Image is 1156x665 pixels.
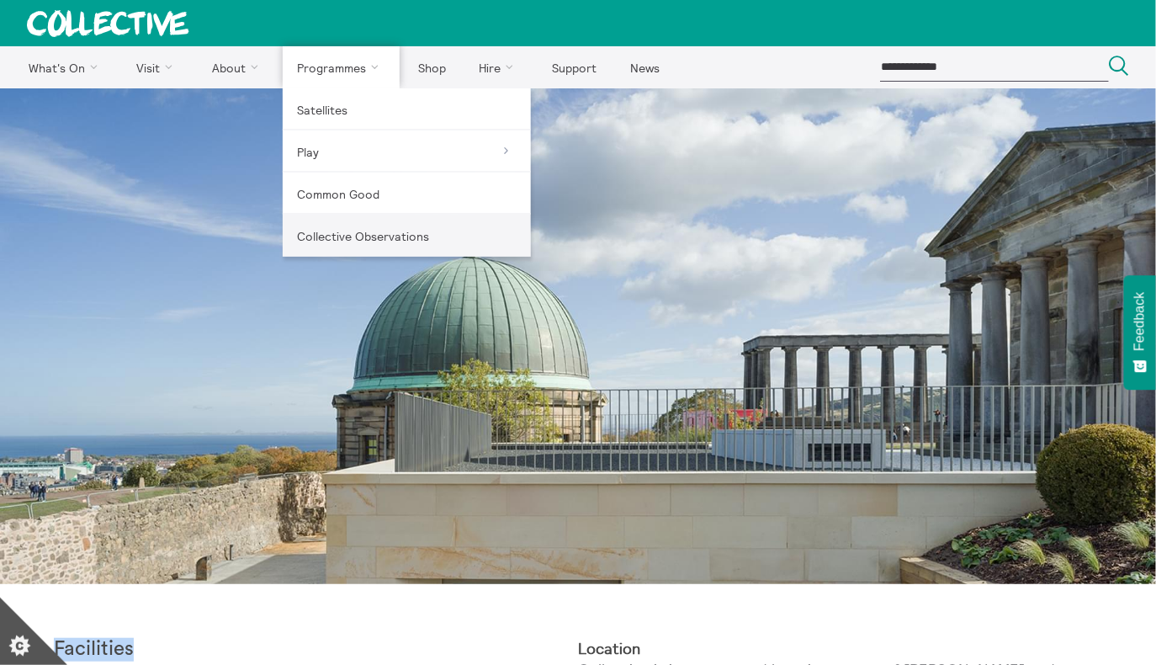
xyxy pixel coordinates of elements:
[122,46,194,88] a: Visit
[283,88,531,130] a: Satellites
[197,46,279,88] a: About
[464,46,535,88] a: Hire
[283,215,531,257] a: Collective Observations
[283,130,531,173] a: Play
[403,46,460,88] a: Shop
[1132,292,1148,351] span: Feedback
[13,46,119,88] a: What's On
[283,173,531,215] a: Common Good
[615,46,674,88] a: News
[578,639,640,658] strong: Location
[1124,275,1156,390] button: Feedback - Show survey
[538,46,612,88] a: Support
[283,46,400,88] a: Programmes
[54,639,134,659] strong: Facilities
